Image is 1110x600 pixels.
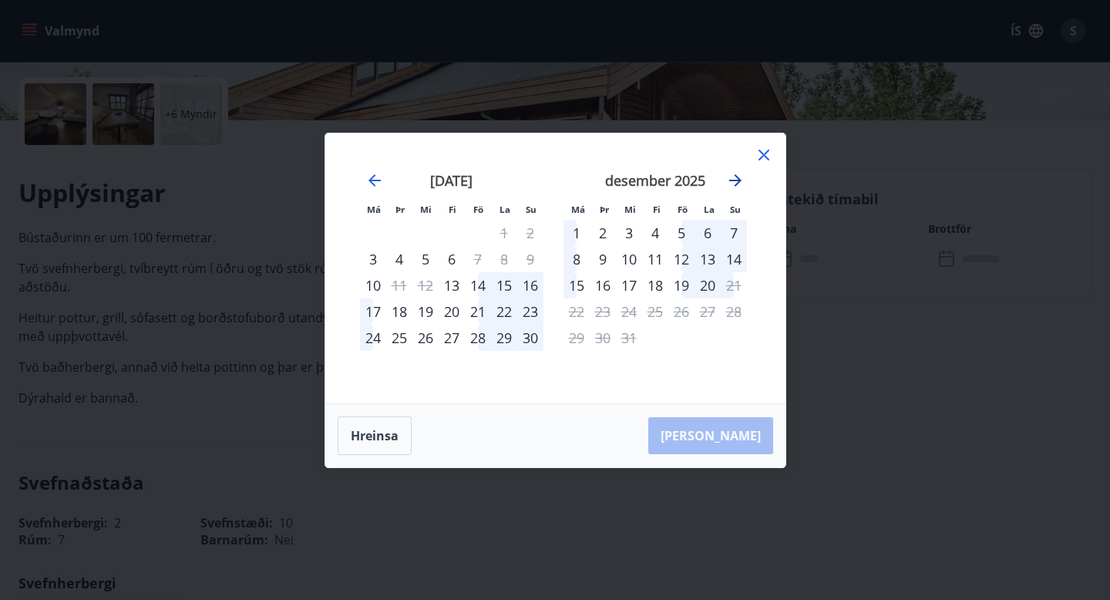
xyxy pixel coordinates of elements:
small: Fi [449,204,456,215]
td: Not available. laugardagur, 8. nóvember 2025 [491,246,517,272]
div: 25 [386,325,412,351]
small: Fi [653,204,661,215]
div: 17 [360,298,386,325]
div: 5 [668,220,695,246]
div: 20 [439,298,465,325]
small: La [704,204,715,215]
td: Choose þriðjudagur, 16. desember 2025 as your check-in date. It’s available. [590,272,616,298]
div: 2 [590,220,616,246]
td: Choose föstudagur, 12. desember 2025 as your check-in date. It’s available. [668,246,695,272]
td: Choose mánudagur, 10. nóvember 2025 as your check-in date. It’s available. [360,272,386,298]
td: Choose laugardagur, 6. desember 2025 as your check-in date. It’s available. [695,220,721,246]
div: 19 [668,272,695,298]
td: Choose fimmtudagur, 4. desember 2025 as your check-in date. It’s available. [642,220,668,246]
td: Not available. laugardagur, 27. desember 2025 [695,298,721,325]
td: Not available. mánudagur, 22. desember 2025 [563,298,590,325]
td: Not available. föstudagur, 26. desember 2025 [668,298,695,325]
td: Not available. mánudagur, 29. desember 2025 [563,325,590,351]
div: 24 [360,325,386,351]
strong: desember 2025 [605,171,705,190]
td: Not available. laugardagur, 1. nóvember 2025 [491,220,517,246]
td: Choose sunnudagur, 16. nóvember 2025 as your check-in date. It’s available. [517,272,543,298]
td: Not available. þriðjudagur, 30. desember 2025 [590,325,616,351]
small: La [499,204,510,215]
small: Mi [624,204,636,215]
td: Choose mánudagur, 1. desember 2025 as your check-in date. It’s available. [563,220,590,246]
td: Choose miðvikudagur, 3. desember 2025 as your check-in date. It’s available. [616,220,642,246]
td: Not available. þriðjudagur, 23. desember 2025 [590,298,616,325]
td: Choose fimmtudagur, 27. nóvember 2025 as your check-in date. It’s available. [439,325,465,351]
td: Choose þriðjudagur, 18. nóvember 2025 as your check-in date. It’s available. [386,298,412,325]
div: 13 [695,246,721,272]
small: Mi [420,204,432,215]
div: 6 [695,220,721,246]
td: Not available. fimmtudagur, 25. desember 2025 [642,298,668,325]
div: Move backward to switch to the previous month. [365,171,384,190]
div: 21 [465,298,491,325]
small: Þr [600,204,609,215]
div: 10 [616,246,642,272]
div: Aðeins innritun í boði [360,246,386,272]
td: Not available. sunnudagur, 21. desember 2025 [721,272,747,298]
div: 9 [590,246,616,272]
div: 12 [668,246,695,272]
td: Choose mánudagur, 3. nóvember 2025 as your check-in date. It’s available. [360,246,386,272]
small: Fö [473,204,483,215]
td: Choose þriðjudagur, 4. nóvember 2025 as your check-in date. It’s available. [386,246,412,272]
div: 8 [563,246,590,272]
td: Choose föstudagur, 21. nóvember 2025 as your check-in date. It’s available. [465,298,491,325]
div: 30 [517,325,543,351]
td: Choose fimmtudagur, 18. desember 2025 as your check-in date. It’s available. [642,272,668,298]
small: Má [367,204,381,215]
td: Not available. sunnudagur, 9. nóvember 2025 [517,246,543,272]
div: 28 [465,325,491,351]
div: 4 [386,246,412,272]
div: Aðeins útritun í boði [465,246,491,272]
div: 1 [563,220,590,246]
div: 5 [412,246,439,272]
div: 15 [563,272,590,298]
td: Choose laugardagur, 20. desember 2025 as your check-in date. It’s available. [695,272,721,298]
div: 26 [412,325,439,351]
td: Choose mánudagur, 8. desember 2025 as your check-in date. It’s available. [563,246,590,272]
div: 11 [642,246,668,272]
div: 6 [439,246,465,272]
div: 14 [465,272,491,298]
td: Not available. miðvikudagur, 31. desember 2025 [616,325,642,351]
td: Choose miðvikudagur, 26. nóvember 2025 as your check-in date. It’s available. [412,325,439,351]
div: 19 [412,298,439,325]
td: Choose sunnudagur, 7. desember 2025 as your check-in date. It’s available. [721,220,747,246]
td: Not available. miðvikudagur, 24. desember 2025 [616,298,642,325]
div: 29 [491,325,517,351]
td: Choose miðvikudagur, 10. desember 2025 as your check-in date. It’s available. [616,246,642,272]
td: Choose föstudagur, 19. desember 2025 as your check-in date. It’s available. [668,272,695,298]
div: 4 [642,220,668,246]
td: Choose laugardagur, 13. desember 2025 as your check-in date. It’s available. [695,246,721,272]
td: Choose miðvikudagur, 17. desember 2025 as your check-in date. It’s available. [616,272,642,298]
td: Choose þriðjudagur, 2. desember 2025 as your check-in date. It’s available. [590,220,616,246]
td: Choose föstudagur, 28. nóvember 2025 as your check-in date. It’s available. [465,325,491,351]
button: Hreinsa [338,416,412,455]
td: Choose þriðjudagur, 9. desember 2025 as your check-in date. It’s available. [590,246,616,272]
div: Aðeins innritun í boði [439,272,465,298]
div: 23 [517,298,543,325]
div: 14 [721,246,747,272]
small: Þr [395,204,405,215]
td: Choose fimmtudagur, 13. nóvember 2025 as your check-in date. It’s available. [439,272,465,298]
td: Choose miðvikudagur, 19. nóvember 2025 as your check-in date. It’s available. [412,298,439,325]
td: Choose föstudagur, 5. desember 2025 as your check-in date. It’s available. [668,220,695,246]
td: Choose sunnudagur, 23. nóvember 2025 as your check-in date. It’s available. [517,298,543,325]
strong: [DATE] [430,171,473,190]
td: Choose mánudagur, 24. nóvember 2025 as your check-in date. It’s available. [360,325,386,351]
td: Choose sunnudagur, 14. desember 2025 as your check-in date. It’s available. [721,246,747,272]
td: Choose laugardagur, 15. nóvember 2025 as your check-in date. It’s available. [491,272,517,298]
div: 18 [386,298,412,325]
div: 16 [517,272,543,298]
td: Choose miðvikudagur, 5. nóvember 2025 as your check-in date. It’s available. [412,246,439,272]
td: Not available. þriðjudagur, 11. nóvember 2025 [386,272,412,298]
td: Choose föstudagur, 14. nóvember 2025 as your check-in date. It’s available. [465,272,491,298]
td: Not available. sunnudagur, 2. nóvember 2025 [517,220,543,246]
div: 17 [616,272,642,298]
div: 3 [616,220,642,246]
div: 15 [491,272,517,298]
